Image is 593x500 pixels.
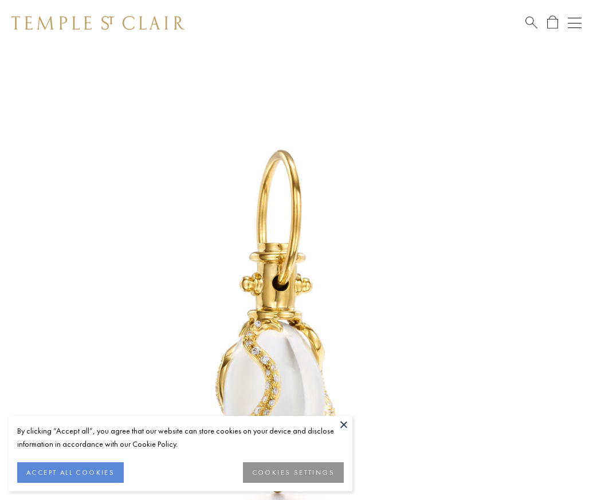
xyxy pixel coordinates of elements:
[568,16,582,30] button: Open navigation
[243,462,344,483] button: COOKIES SETTINGS
[547,15,558,30] a: Open Shopping Bag
[17,424,344,451] div: By clicking “Accept all”, you agree that our website can store cookies on your device and disclos...
[11,16,184,30] img: Temple St. Clair
[525,15,537,30] a: Search
[17,462,124,483] button: ACCEPT ALL COOKIES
